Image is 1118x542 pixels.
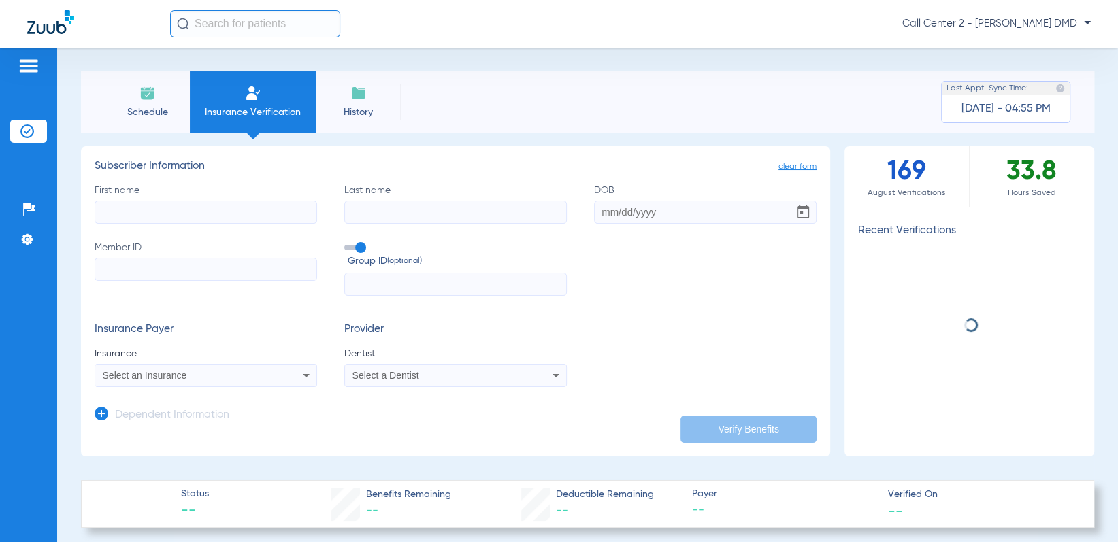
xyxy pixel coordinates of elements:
[778,160,817,173] span: clear form
[387,254,422,269] small: (optional)
[680,416,817,443] button: Verify Benefits
[344,323,567,337] h3: Provider
[95,347,317,360] span: Insurance
[344,347,567,360] span: Dentist
[789,199,817,226] button: Open calendar
[348,254,567,269] span: Group ID
[177,18,189,30] img: Search Icon
[27,10,74,34] img: Zuub Logo
[844,224,1094,238] h3: Recent Verifications
[947,82,1028,95] span: Last Appt. Sync Time:
[245,85,261,101] img: Manual Insurance Verification
[888,488,1072,502] span: Verified On
[326,105,391,119] span: History
[352,370,419,381] span: Select a Dentist
[366,505,378,517] span: --
[181,502,209,521] span: --
[902,17,1091,31] span: Call Center 2 - [PERSON_NAME] DMD
[594,184,817,224] label: DOB
[344,184,567,224] label: Last name
[95,241,317,297] label: Member ID
[170,10,340,37] input: Search for patients
[95,323,317,337] h3: Insurance Payer
[556,488,654,502] span: Deductible Remaining
[970,146,1095,207] div: 33.8
[350,85,367,101] img: History
[970,186,1095,200] span: Hours Saved
[344,201,567,224] input: Last name
[844,186,969,200] span: August Verifications
[18,58,39,74] img: hamburger-icon
[95,201,317,224] input: First name
[103,370,187,381] span: Select an Insurance
[844,146,970,207] div: 169
[1055,84,1065,93] img: last sync help info
[366,488,451,502] span: Benefits Remaining
[181,487,209,501] span: Status
[200,105,306,119] span: Insurance Verification
[961,102,1051,116] span: [DATE] - 04:55 PM
[594,201,817,224] input: DOBOpen calendar
[95,258,317,281] input: Member ID
[888,503,903,518] span: --
[95,160,817,173] h3: Subscriber Information
[556,505,568,517] span: --
[691,502,876,519] span: --
[115,409,229,422] h3: Dependent Information
[691,487,876,501] span: Payer
[115,105,180,119] span: Schedule
[139,85,156,101] img: Schedule
[95,184,317,224] label: First name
